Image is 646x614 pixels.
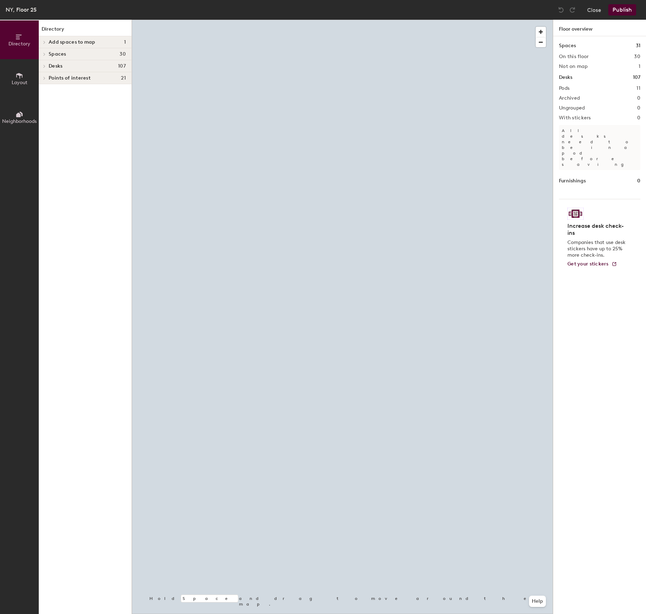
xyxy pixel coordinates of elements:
[637,95,640,101] h2: 0
[124,39,126,45] span: 1
[637,177,640,185] h1: 0
[6,5,37,14] div: NY, Floor 25
[559,177,586,185] h1: Furnishings
[559,42,576,50] h1: Spaces
[567,223,628,237] h4: Increase desk check-ins
[567,261,617,267] a: Get your stickers
[49,39,96,45] span: Add spaces to map
[49,63,62,69] span: Desks
[559,95,580,101] h2: Archived
[567,208,584,220] img: Sticker logo
[608,4,636,15] button: Publish
[636,42,640,50] h1: 31
[639,64,640,69] h2: 1
[559,74,572,81] h1: Desks
[39,25,131,36] h1: Directory
[559,64,587,69] h2: Not on map
[553,20,646,36] h1: Floor overview
[559,115,591,121] h2: With stickers
[49,75,91,81] span: Points of interest
[558,6,565,13] img: Undo
[587,4,601,15] button: Close
[569,6,576,13] img: Redo
[636,86,640,91] h2: 11
[12,80,27,86] span: Layout
[634,54,640,59] h2: 30
[637,115,640,121] h2: 0
[559,105,585,111] h2: Ungrouped
[118,63,126,69] span: 107
[559,125,640,170] p: All desks need to be in a pod before saving
[559,86,570,91] h2: Pods
[119,51,126,57] span: 30
[2,118,37,124] span: Neighborhoods
[121,75,126,81] span: 21
[567,261,609,267] span: Get your stickers
[49,51,66,57] span: Spaces
[637,105,640,111] h2: 0
[567,239,628,258] p: Companies that use desk stickers have up to 25% more check-ins.
[559,54,589,59] h2: On this floor
[633,74,640,81] h1: 107
[529,596,546,607] button: Help
[8,41,30,47] span: Directory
